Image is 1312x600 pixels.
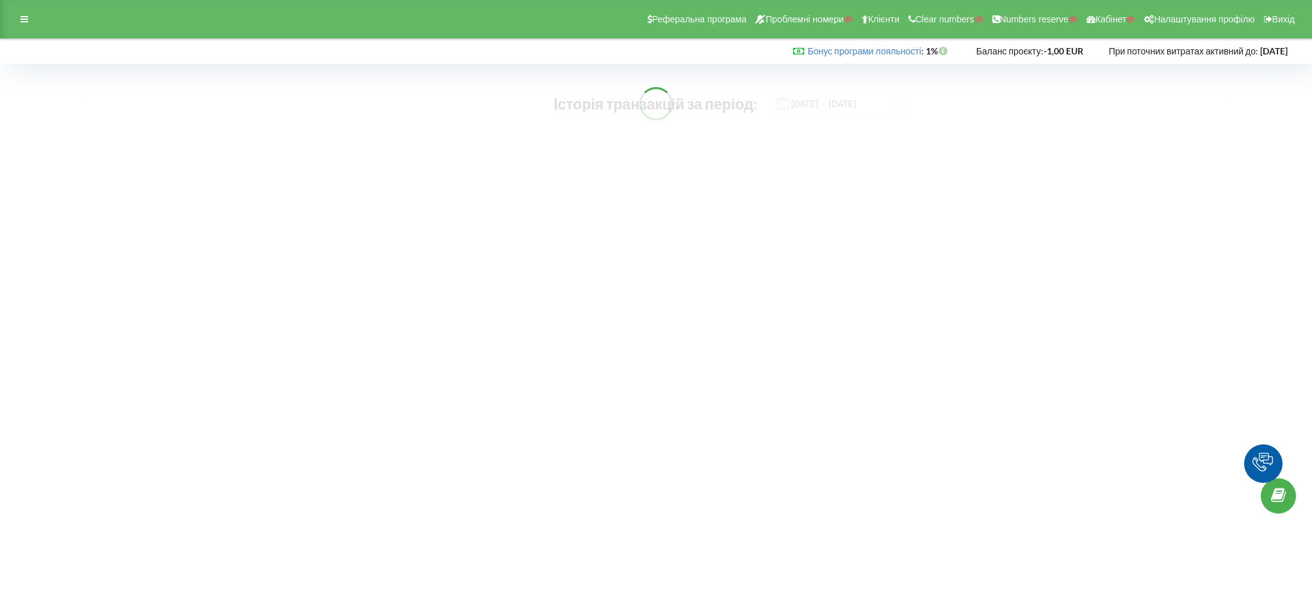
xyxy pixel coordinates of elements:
[1109,45,1258,56] span: При поточних витратах активний до:
[808,45,924,56] span: :
[808,45,921,56] a: Бонус програми лояльності
[652,14,747,24] span: Реферальна програма
[1044,45,1083,56] strong: -1,00 EUR
[976,45,1044,56] span: Баланс проєкту:
[915,14,974,24] span: Clear numbers
[1000,14,1069,24] span: Numbers reserve
[868,14,899,24] span: Клієнти
[1095,14,1127,24] span: Кабінет
[1272,14,1295,24] span: Вихід
[1154,14,1254,24] span: Налаштування профілю
[1260,45,1288,56] strong: [DATE]
[766,14,844,24] span: Проблемні номери
[926,45,951,56] strong: 1%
